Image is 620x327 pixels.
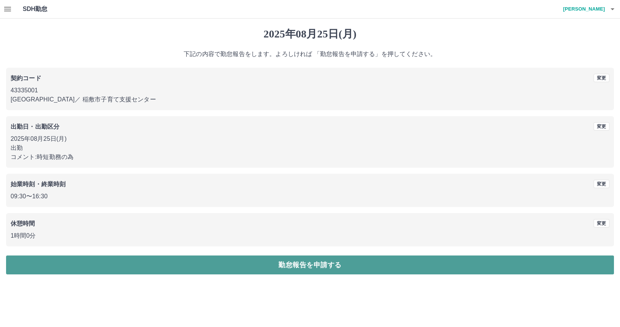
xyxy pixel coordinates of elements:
[6,28,614,40] h1: 2025年08月25日(月)
[593,180,609,188] button: 変更
[593,122,609,131] button: 変更
[11,231,609,240] p: 1時間0分
[6,50,614,59] p: 下記の内容で勤怠報告をします。よろしければ 「勤怠報告を申請する」を押してください。
[6,255,614,274] button: 勤怠報告を申請する
[11,181,66,187] b: 始業時刻・終業時刻
[593,74,609,82] button: 変更
[11,153,609,162] p: コメント: 時短勤務の為
[11,75,41,81] b: 契約コード
[11,86,609,95] p: 43335001
[11,123,59,130] b: 出勤日・出勤区分
[11,143,609,153] p: 出勤
[11,134,609,143] p: 2025年08月25日(月)
[11,95,609,104] p: [GEOGRAPHIC_DATA] ／ 稲敷市子育て支援センター
[11,192,609,201] p: 09:30 〜 16:30
[593,219,609,227] button: 変更
[11,220,35,227] b: 休憩時間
